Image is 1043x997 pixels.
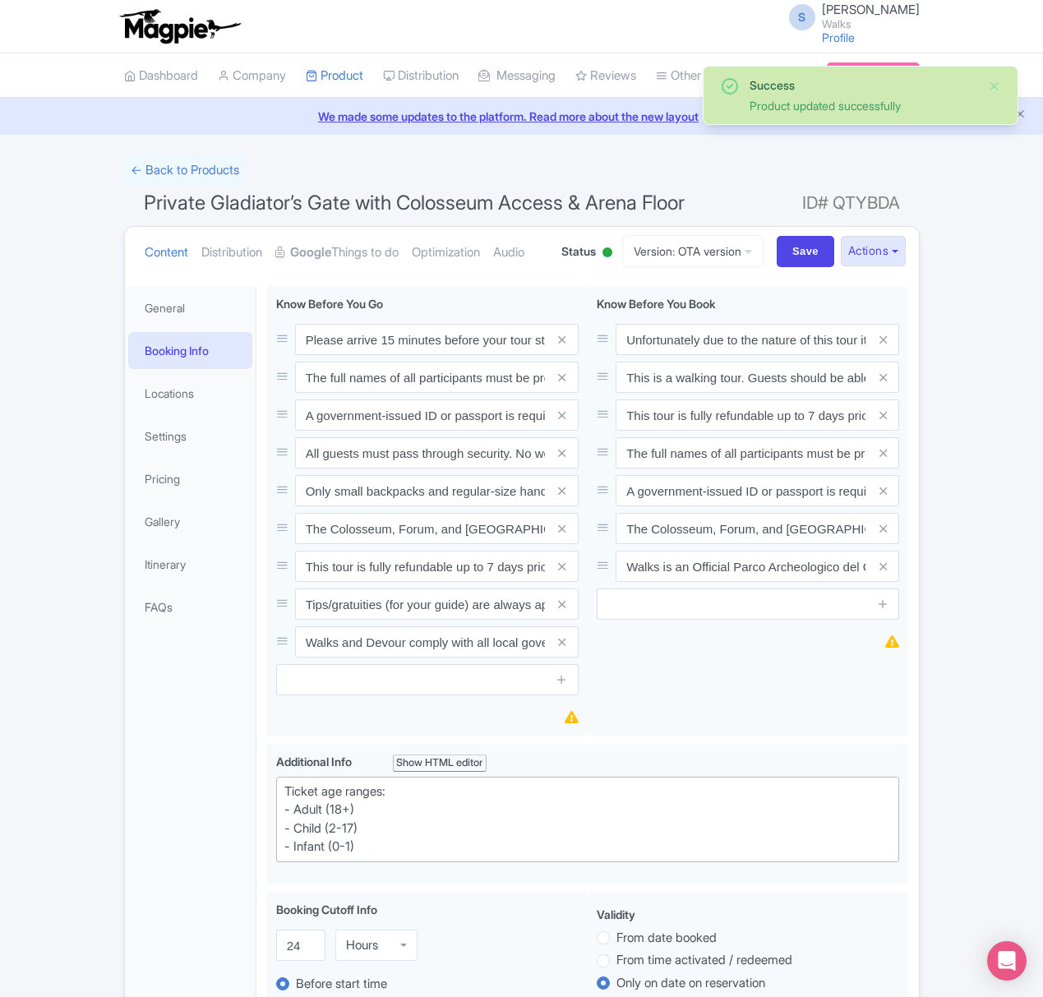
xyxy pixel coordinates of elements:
[616,951,792,970] label: From time activated / redeemed
[616,974,765,993] label: Only on date on reservation
[478,53,556,99] a: Messaging
[128,503,253,540] a: Gallery
[276,755,352,769] span: Additional Info
[597,297,716,311] span: Know Before You Book
[1014,106,1027,125] button: Close announcement
[750,97,975,114] div: Product updated successfully
[10,108,1033,125] a: We made some updates to the platform. Read more about the new layout
[128,289,253,326] a: General
[218,53,286,99] a: Company
[145,227,188,279] a: Content
[616,929,717,948] label: From date booked
[393,755,487,772] div: Show HTML editor
[779,3,920,30] a: S [PERSON_NAME] Walks
[822,19,920,30] small: Walks
[116,8,243,44] img: logo-ab69f6fb50320c5b225c76a69d11143b.png
[412,227,480,279] a: Optimization
[346,938,378,953] div: Hours
[128,546,253,583] a: Itinerary
[201,227,262,279] a: Distribution
[144,191,685,215] span: Private Gladiator’s Gate with Colosseum Access & Arena Floor
[599,241,616,266] div: Active
[290,243,331,262] strong: Google
[296,975,387,994] label: Before start time
[128,332,253,369] a: Booking Info
[750,76,975,94] div: Success
[128,418,253,455] a: Settings
[493,227,524,279] a: Audio
[128,375,253,412] a: Locations
[383,53,459,99] a: Distribution
[284,782,892,856] div: Ticket age ranges: - Adult (18+) - Child (2-17) - Infant (0-1)
[822,30,855,44] a: Profile
[306,53,363,99] a: Product
[276,297,383,311] span: Know Before You Go
[841,236,906,266] button: Actions
[987,941,1027,981] div: Open Intercom Messenger
[656,53,701,99] a: Other
[789,4,815,30] span: S
[827,62,919,87] a: Subscription
[276,901,377,918] label: Booking Cutoff Info
[275,227,399,279] a: GoogleThings to do
[597,907,635,921] span: Validity
[128,589,253,625] a: FAQs
[622,235,764,267] a: Version: OTA version
[777,236,834,267] input: Save
[124,155,246,187] a: ← Back to Products
[988,76,1001,96] button: Close
[561,242,596,260] span: Status
[802,187,900,219] span: ID# QTYBDA
[124,53,198,99] a: Dashboard
[575,53,636,99] a: Reviews
[128,460,253,497] a: Pricing
[822,2,920,17] span: [PERSON_NAME]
